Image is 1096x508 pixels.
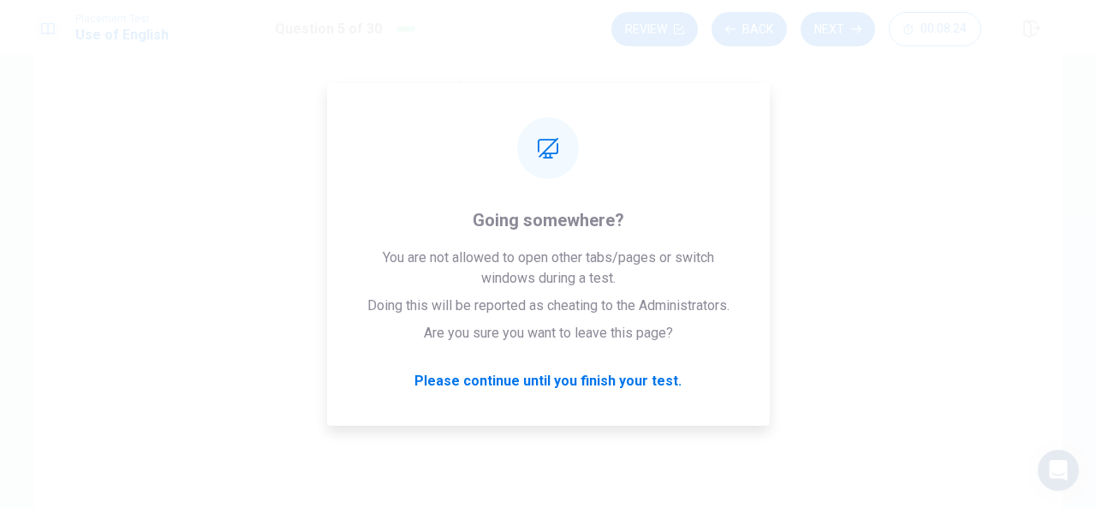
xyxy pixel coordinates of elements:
[920,22,967,36] span: 00:08:24
[402,77,694,105] h4: Question 5
[444,184,473,205] span: jump
[402,125,694,146] span: We need to ____ for the test [DATE].
[410,350,438,378] div: D
[402,230,694,272] button: Bdrink
[444,241,474,261] span: drink
[410,294,438,321] div: C
[444,354,479,374] span: watch
[444,297,491,318] span: prepare
[410,237,438,265] div: B
[75,25,169,45] h1: Use of English
[712,12,787,46] button: Back
[402,286,694,329] button: Cprepare
[402,343,694,385] button: Dwatch
[801,12,875,46] button: Next
[1038,450,1079,491] div: Open Intercom Messenger
[410,181,438,208] div: A
[889,12,981,46] button: 00:08:24
[75,13,169,25] span: Placement Test
[611,12,698,46] button: Review
[402,173,694,216] button: Ajump
[275,19,382,39] h1: Question 5 of 30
